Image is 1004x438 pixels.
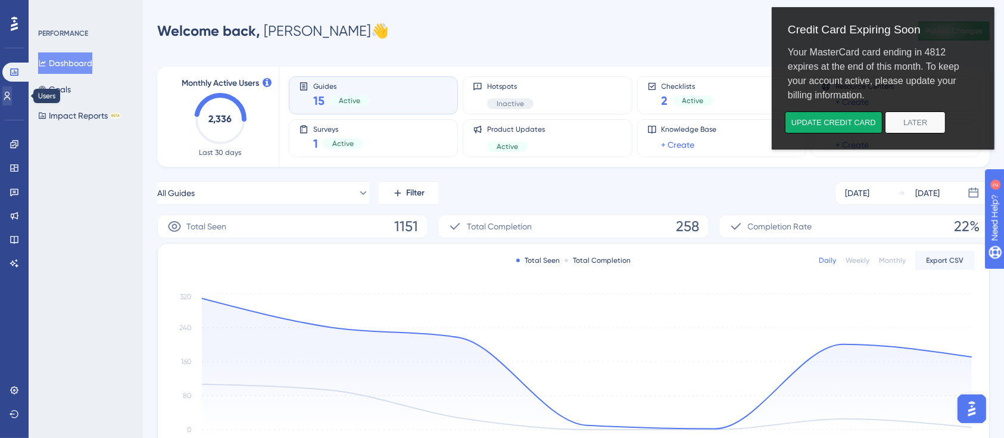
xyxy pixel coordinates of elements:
tspan: 240 [179,324,192,332]
button: Dashboard [38,52,92,74]
span: Completion Rate [748,219,812,234]
div: Total Seen [516,256,560,265]
button: Update credit card [13,111,111,133]
span: Welcome back, [157,22,260,39]
span: Product Updates [487,125,545,134]
div: [PERSON_NAME] 👋 [157,21,389,41]
span: Total Seen [186,219,226,234]
span: All Guides [157,186,195,200]
div: Weekly [846,256,869,265]
tspan: 80 [183,392,192,400]
iframe: UserGuiding AI Assistant Launcher [954,391,990,427]
span: Export CSV [927,256,964,265]
span: Knowledge Base [662,125,717,134]
tspan: 0 [187,425,192,434]
span: Active [682,96,704,105]
span: Monthly Active Users [182,76,259,91]
button: Impact ReportsBETA [38,105,121,126]
div: 2 [83,6,86,15]
div: Daily [819,256,836,265]
div: PERFORMANCE [38,29,88,38]
div: Credit Card Expiring Soon [7,14,216,36]
tspan: 160 [181,358,192,366]
span: Need Help? [28,3,74,17]
span: 2 [662,92,668,109]
span: Active [332,139,354,148]
button: Export CSV [915,251,975,270]
span: Filter [407,186,425,200]
button: Filter [379,181,438,205]
span: 1151 [394,217,418,236]
span: Total Completion [467,219,532,234]
span: Guides [313,82,370,90]
span: Inactive [497,99,524,108]
span: 15 [313,92,325,109]
tspan: 320 [180,293,192,301]
span: 1 [313,135,318,152]
div: Total Completion [565,256,631,265]
text: 2,336 [209,113,232,125]
div: BETA [110,113,121,119]
span: 258 [676,217,699,236]
span: Surveys [313,125,363,133]
button: Later [113,111,174,133]
div: Monthly [879,256,906,265]
button: All Guides [157,181,369,205]
button: Goals [38,79,71,100]
a: + Create [662,138,695,152]
div: Your MasterCard card ending in 4812 expires at the end of this month. To keep your account active... [7,36,216,111]
span: Hotspots [487,82,534,91]
span: 22% [954,217,980,236]
span: Active [339,96,360,105]
span: Checklists [662,82,713,90]
span: Last 30 days [199,148,242,157]
span: Active [497,142,518,151]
